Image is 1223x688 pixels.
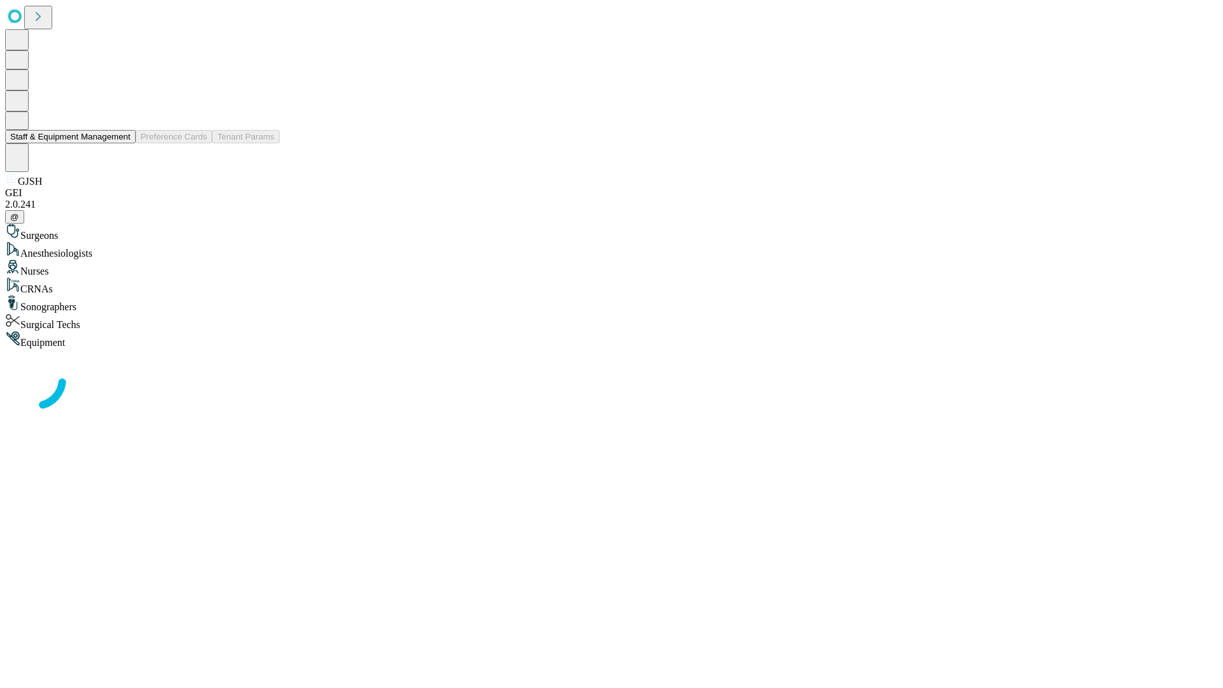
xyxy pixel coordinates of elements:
[5,277,1218,295] div: CRNAs
[5,199,1218,210] div: 2.0.241
[5,130,136,143] button: Staff & Equipment Management
[10,212,19,222] span: @
[212,130,280,143] button: Tenant Params
[5,331,1218,348] div: Equipment
[5,241,1218,259] div: Anesthesiologists
[136,130,212,143] button: Preference Cards
[5,210,24,224] button: @
[5,313,1218,331] div: Surgical Techs
[5,259,1218,277] div: Nurses
[18,176,42,187] span: GJSH
[5,187,1218,199] div: GEI
[5,224,1218,241] div: Surgeons
[5,295,1218,313] div: Sonographers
